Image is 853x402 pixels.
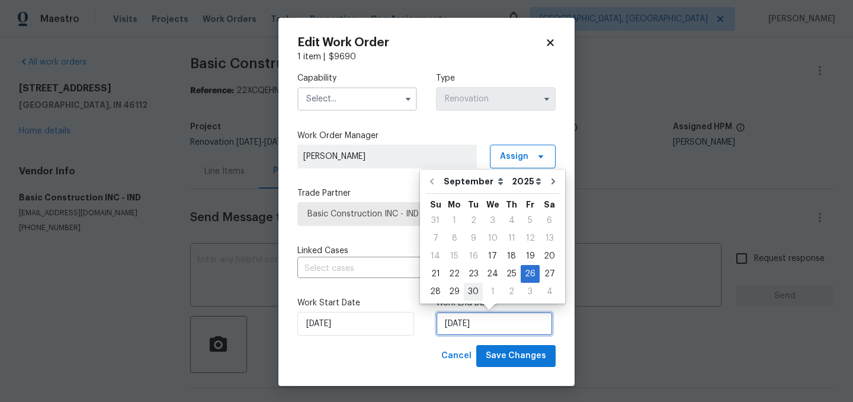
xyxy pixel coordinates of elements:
button: Show options [401,92,415,106]
div: 5 [521,212,540,229]
div: Mon Sep 15 2025 [445,247,464,265]
label: Trade Partner [297,187,556,199]
div: Fri Sep 26 2025 [521,265,540,283]
div: 6 [540,212,559,229]
div: 28 [426,283,445,300]
div: Wed Sep 17 2025 [483,247,502,265]
div: Sat Sep 27 2025 [540,265,559,283]
div: 2 [464,212,483,229]
div: 30 [464,283,483,300]
abbr: Wednesday [486,200,499,209]
select: Month [441,173,509,190]
div: 11 [502,230,521,247]
div: 14 [426,248,445,264]
button: Show options [540,92,554,106]
div: Sun Sep 21 2025 [426,265,445,283]
div: Tue Sep 09 2025 [464,229,483,247]
div: Fri Sep 12 2025 [521,229,540,247]
div: 10 [483,230,502,247]
div: 29 [445,283,464,300]
div: 1 item | [297,51,556,63]
span: Assign [500,151,528,162]
div: Thu Sep 18 2025 [502,247,521,265]
div: Sun Sep 07 2025 [426,229,445,247]
div: 22 [445,266,464,282]
input: Select... [436,87,556,111]
abbr: Monday [448,200,461,209]
div: Sun Sep 28 2025 [426,283,445,301]
div: 3 [483,212,502,229]
button: Go to previous month [423,170,441,193]
span: Save Changes [486,349,546,363]
abbr: Friday [526,200,534,209]
div: 9 [464,230,483,247]
div: 16 [464,248,483,264]
div: Sun Aug 31 2025 [426,212,445,229]
div: 24 [483,266,502,282]
div: Sun Sep 14 2025 [426,247,445,265]
abbr: Saturday [544,200,555,209]
span: [PERSON_NAME] [303,151,471,162]
h2: Edit Work Order [297,37,545,49]
div: Fri Sep 05 2025 [521,212,540,229]
button: Save Changes [476,345,556,367]
div: Tue Sep 02 2025 [464,212,483,229]
div: 1 [483,283,502,300]
div: Thu Sep 11 2025 [502,229,521,247]
div: Thu Oct 02 2025 [502,283,521,301]
div: 25 [502,266,521,282]
span: Cancel [441,349,472,363]
div: 7 [426,230,445,247]
span: Linked Cases [297,245,348,257]
div: Thu Sep 04 2025 [502,212,521,229]
div: 21 [426,266,445,282]
label: Capability [297,72,417,84]
div: Mon Sep 22 2025 [445,265,464,283]
div: 8 [445,230,464,247]
input: Select... [297,87,417,111]
span: $ 9690 [329,53,356,61]
div: Sat Sep 20 2025 [540,247,559,265]
div: Wed Sep 10 2025 [483,229,502,247]
div: 12 [521,230,540,247]
div: Fri Oct 03 2025 [521,283,540,301]
div: Sat Sep 06 2025 [540,212,559,229]
div: 26 [521,266,540,282]
button: Cancel [437,345,476,367]
div: Mon Sep 01 2025 [445,212,464,229]
div: Fri Sep 19 2025 [521,247,540,265]
div: 3 [521,283,540,300]
div: Wed Oct 01 2025 [483,283,502,301]
label: Work Order Manager [297,130,556,142]
div: Thu Sep 25 2025 [502,265,521,283]
abbr: Tuesday [468,200,479,209]
input: Select cases [297,260,522,278]
div: Wed Sep 03 2025 [483,212,502,229]
div: Sat Sep 13 2025 [540,229,559,247]
div: 23 [464,266,483,282]
label: Work Start Date [297,297,417,309]
div: Sat Oct 04 2025 [540,283,559,301]
div: 15 [445,248,464,264]
div: 4 [540,283,559,300]
div: 2 [502,283,521,300]
input: M/D/YYYY [297,312,414,336]
button: Go to next month [544,170,562,193]
div: 1 [445,212,464,229]
div: Wed Sep 24 2025 [483,265,502,283]
div: 20 [540,248,559,264]
div: 13 [540,230,559,247]
div: 27 [540,266,559,282]
label: Type [436,72,556,84]
div: Mon Sep 29 2025 [445,283,464,301]
div: 4 [502,212,521,229]
div: Mon Sep 08 2025 [445,229,464,247]
div: 19 [521,248,540,264]
select: Year [509,173,544,190]
div: 18 [502,248,521,264]
span: Basic Construction INC - IND [307,208,546,220]
div: Tue Sep 16 2025 [464,247,483,265]
abbr: Thursday [506,200,517,209]
div: Tue Sep 23 2025 [464,265,483,283]
div: Tue Sep 30 2025 [464,283,483,301]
